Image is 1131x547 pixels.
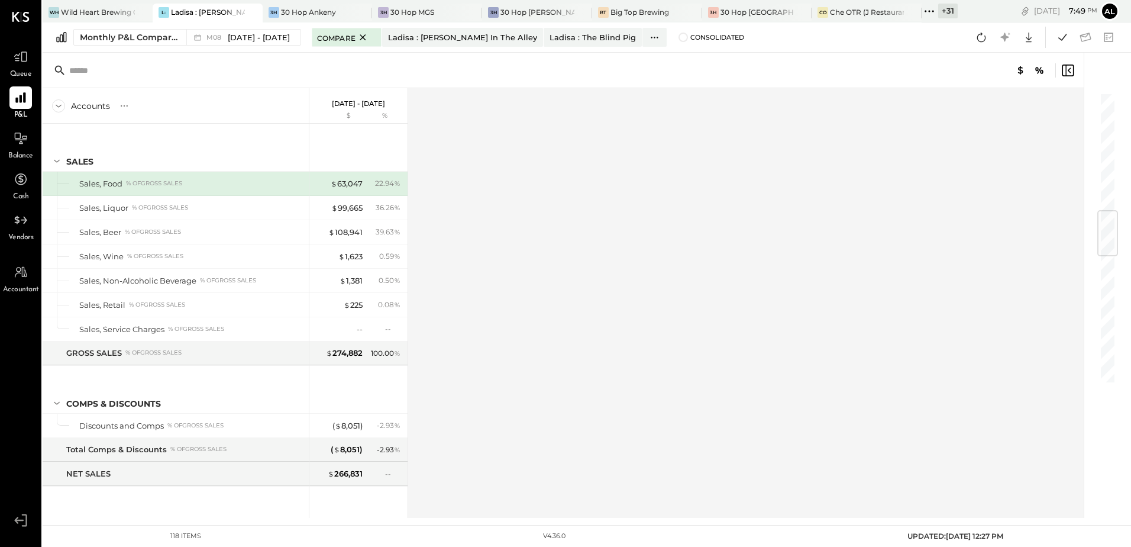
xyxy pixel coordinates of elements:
div: Sales, Retail [79,300,125,311]
span: % [394,227,400,236]
span: $ [344,300,350,310]
div: -- [385,469,400,479]
span: Queue [10,69,32,80]
div: % of GROSS SALES [125,349,182,357]
div: % of GROSS SALES [127,252,183,260]
div: % of GROSS SALES [129,301,185,309]
a: Vendors [1,209,41,243]
div: 225 [344,300,363,311]
div: Sales, Beer [79,227,121,238]
div: ( 8,051 ) [332,420,363,432]
div: Che OTR (J Restaurant LLC) - Ignite [830,7,904,17]
div: 100.00 [371,348,400,359]
div: 0.59 [379,251,400,262]
div: 99,665 [331,202,363,214]
div: % of GROSS SALES [200,276,256,285]
div: Total Comps & Discounts [66,444,167,455]
div: Discounts and Comps [79,420,164,432]
div: Ladisa : [PERSON_NAME] in the Alley [171,7,245,17]
div: % of GROSS SALES [132,204,188,212]
div: WH [49,7,59,18]
div: % [366,111,404,121]
div: % of GROSS SALES [126,179,182,188]
span: Compare [317,31,356,43]
div: 30 Hop [PERSON_NAME] Summit [500,7,574,17]
span: $ [326,348,332,358]
span: % [394,420,400,430]
span: Consolidated [690,33,744,41]
div: 0.08 [378,300,400,310]
div: % of GROSS SALES [125,228,181,236]
div: copy link [1019,5,1031,17]
div: Wild Heart Brewing Company [61,7,135,17]
div: 63,047 [331,178,363,189]
div: Comps & Discounts [66,398,161,410]
div: - 2.93 [377,445,400,455]
div: Big Top Brewing [610,7,669,17]
div: 3H [378,7,389,18]
span: % [394,202,400,212]
span: % [394,445,400,454]
div: NET SALES [66,468,111,480]
div: 36.26 [376,202,400,213]
div: CO [817,7,828,18]
div: -- [385,324,400,334]
div: + 31 [938,4,958,18]
div: Sales, Non-Alcoholic Beverage [79,275,196,287]
a: Balance [1,127,41,162]
span: $ [335,421,341,430]
div: v 4.36.0 [543,532,565,541]
button: Al [1100,2,1119,21]
div: 30 Hop MGS [390,7,434,17]
p: [DATE] - [DATE] [332,99,385,108]
span: Cash [13,192,28,202]
span: [DATE] - [DATE] [228,32,290,43]
div: 108,941 [328,227,363,238]
div: [DATE] [1034,5,1097,17]
div: -- [357,324,363,335]
span: % [394,300,400,309]
span: $ [334,445,340,454]
div: 3H [269,7,279,18]
button: Monthly P&L Comparison M08[DATE] - [DATE] [73,29,301,46]
span: $ [340,276,346,285]
span: $ [338,252,345,261]
div: BT [598,7,609,18]
div: % of GROSS SALES [170,445,227,453]
div: % of GROSS SALES [167,421,224,430]
a: Queue [1,46,41,80]
a: P&L [1,86,41,121]
span: % [394,275,400,285]
div: GROSS SALES [66,347,122,359]
span: % [394,348,400,358]
div: Sales, Food [79,178,122,189]
div: - 2.93 [377,420,400,431]
a: Cash [1,168,41,202]
span: $ [328,227,335,237]
div: Sales, Wine [79,251,124,262]
div: 1,623 [338,251,363,262]
div: 118 items [170,532,201,541]
div: 3H [488,7,499,18]
div: 266,831 [328,468,363,480]
span: $ [331,179,337,188]
span: UPDATED: [DATE] 12:27 PM [907,532,1003,540]
div: Monthly P&L Comparison [80,31,179,43]
button: Ladisa : [PERSON_NAME] in the Alley [382,28,543,47]
span: % [394,178,400,188]
span: % [394,251,400,260]
span: M08 [206,34,225,41]
span: Accountant [3,285,39,295]
div: 30 Hop [GEOGRAPHIC_DATA] [720,7,794,17]
div: Ladisa : [PERSON_NAME] in the Alley [388,32,537,43]
button: Ladisa : The Blind Pig [544,28,642,47]
span: Balance [8,151,33,162]
div: Accounts [71,100,110,112]
div: 3H [708,7,719,18]
div: ( 8,051 ) [331,444,363,455]
div: $ [315,111,363,121]
span: P&L [14,110,28,121]
div: Sales, Liquor [79,202,128,214]
span: $ [331,203,338,213]
div: 39.63 [376,227,400,237]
